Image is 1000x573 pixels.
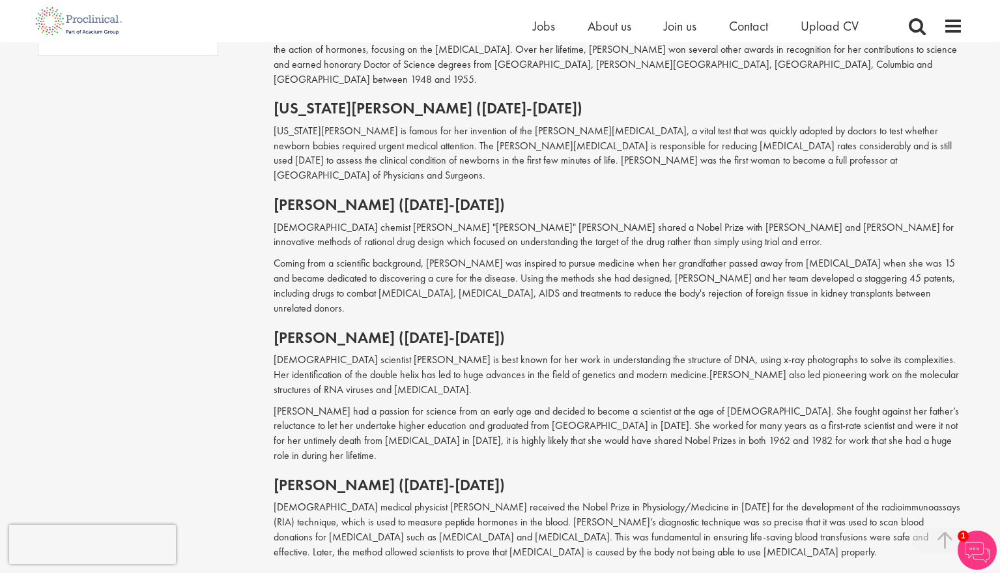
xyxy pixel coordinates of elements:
p: [DEMOGRAPHIC_DATA] chemist [PERSON_NAME] "[PERSON_NAME]" [PERSON_NAME] shared a Nobel Prize with ... [274,220,963,250]
a: Upload CV [801,18,859,35]
img: Chatbot [958,531,997,570]
p: [DEMOGRAPHIC_DATA] medical physicist [PERSON_NAME] received the Nobel Prize in Physiology/Medicin... [274,500,963,559]
h2: [PERSON_NAME] ([DATE]-[DATE]) [274,329,963,346]
span: [PERSON_NAME] also led pioneering work on the molecular structures of RNA viruses and [MEDICAL_DA... [274,368,959,396]
a: Contact [729,18,768,35]
h2: [PERSON_NAME] ([DATE]-[DATE]) [274,196,963,213]
span: 1 [958,531,969,542]
p: [DEMOGRAPHIC_DATA] scientist [PERSON_NAME] is best known for her work in understanding the struct... [274,353,963,398]
p: Coming from a scientific background, [PERSON_NAME] was inspired to pursue medicine when her grand... [274,256,963,316]
iframe: reCAPTCHA [9,525,176,564]
p: [US_STATE][PERSON_NAME] is famous for her invention of the [PERSON_NAME][MEDICAL_DATA], a vital t... [274,124,963,183]
a: About us [588,18,631,35]
a: Jobs [533,18,555,35]
a: Join us [664,18,696,35]
h2: [PERSON_NAME] ([DATE]-[DATE]) [274,477,963,493]
p: [PERSON_NAME] had a passion for science from an early age and decided to become a scientist at th... [274,404,963,463]
h2: [US_STATE][PERSON_NAME] ([DATE]-[DATE]) [274,100,963,117]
